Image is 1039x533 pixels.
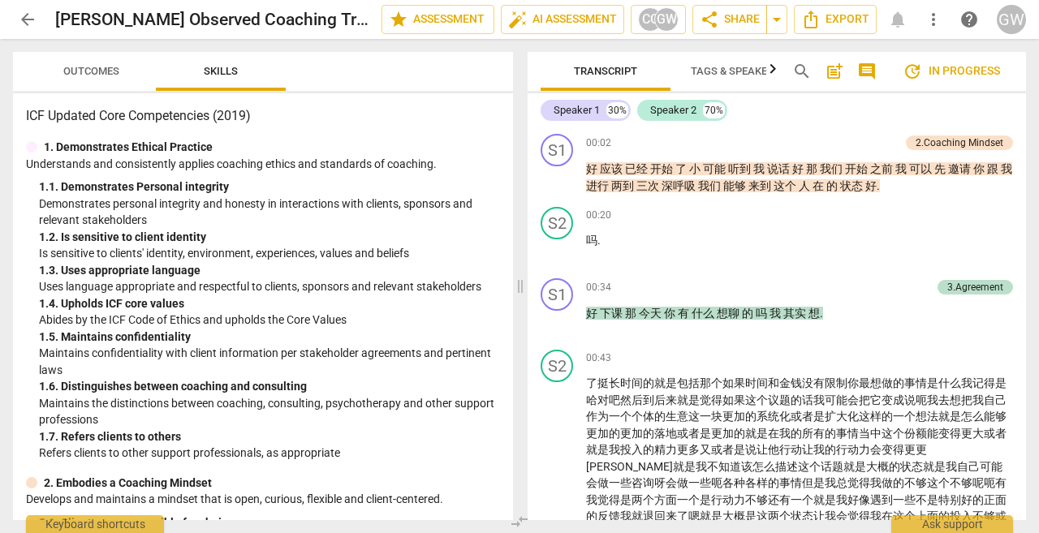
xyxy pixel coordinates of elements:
[938,427,961,440] span: 变得
[955,5,984,34] a: Help
[643,443,654,456] span: 的
[689,162,703,175] span: 小
[677,393,700,406] span: 就是
[768,493,791,506] span: 还有
[997,5,1026,34] div: GW
[654,493,677,506] span: 方面
[39,395,500,428] p: Maintains the distinctions between coaching, consulting, psychotherapy and other support professions
[606,102,628,118] div: 30%
[711,443,734,456] span: 或者
[802,443,813,456] span: 让
[586,376,597,389] span: 了
[973,162,987,175] span: 你
[859,443,882,456] span: 力会
[541,350,573,382] div: Change speaker
[798,460,821,473] span: 这个
[847,476,870,489] span: 觉得
[813,410,825,423] span: 是
[609,476,632,489] span: 一些
[26,491,500,508] p: Develops and maintains a mindset that is open, curious, flexible and client-centered.
[586,208,611,222] span: 00:20
[768,427,779,440] span: 在
[700,393,722,406] span: 觉得
[700,10,719,29] span: share
[643,376,654,389] span: 的
[995,476,1007,489] span: 有
[847,376,859,389] span: 你
[825,476,836,489] span: 我
[600,307,625,320] span: 下课
[508,10,617,29] span: AI Assessment
[859,427,882,440] span: 当中
[959,10,979,29] span: help
[678,307,692,320] span: 有
[586,460,673,473] span: [PERSON_NAME]
[813,179,826,192] span: 在
[821,460,843,473] span: 话题
[825,376,847,389] span: 限制
[711,476,722,489] span: 呃
[688,443,700,456] span: 多
[847,493,870,506] span: 好像
[757,410,791,423] span: 系统化
[768,376,779,389] span: 和
[794,5,877,34] button: Export
[791,410,813,423] span: 或者
[825,443,836,456] span: 的
[707,460,718,473] span: 不
[631,5,686,34] button: CGGW
[820,162,845,175] span: 我们
[609,443,620,456] span: 我
[916,393,927,406] span: 呃
[508,10,528,29] span: auto_fix_high
[703,162,728,175] span: 可能
[586,393,597,406] span: 哈
[938,410,961,423] span: 就是
[825,410,859,423] span: 扩大化
[700,427,711,440] span: 是
[554,102,600,118] div: Speaker 1
[691,65,780,77] span: Tags & Speakers
[1001,162,1012,175] span: 我
[779,376,802,389] span: 金钱
[950,476,972,489] span: 不够
[639,307,664,320] span: 今天
[677,443,688,456] span: 更
[541,134,573,166] div: Change speaker
[934,162,948,175] span: 先
[55,10,369,30] h2: [PERSON_NAME] Observed Coaching Triad Round 1
[18,10,37,29] span: arrow_back
[938,376,961,389] span: 什么
[961,410,984,423] span: 怎么
[859,410,882,423] span: 这样
[836,476,847,489] span: 总
[654,443,677,456] span: 精力
[586,234,597,247] span: 吗
[847,393,859,406] span: 会
[722,376,745,389] span: 如果
[745,427,768,440] span: 就是
[836,443,859,456] span: 行动
[677,476,688,489] span: 做
[600,162,625,175] span: 应该
[791,393,813,406] span: 的话
[767,162,792,175] span: 说话
[692,307,717,320] span: 什么
[825,393,847,406] span: 可能
[808,307,820,320] span: 想
[904,443,916,456] span: 更
[204,65,238,77] span: Skills
[666,410,688,423] span: 生意
[882,476,893,489] span: 做
[722,410,745,423] span: 更加
[632,493,654,506] span: 两个
[802,427,825,440] span: 所有
[734,427,745,440] span: 的
[961,393,972,406] span: 把
[625,307,639,320] span: 那
[938,493,961,506] span: 特别
[748,179,774,192] span: 来到
[768,393,791,406] span: 议题
[625,162,650,175] span: 已经
[774,179,799,192] span: 这个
